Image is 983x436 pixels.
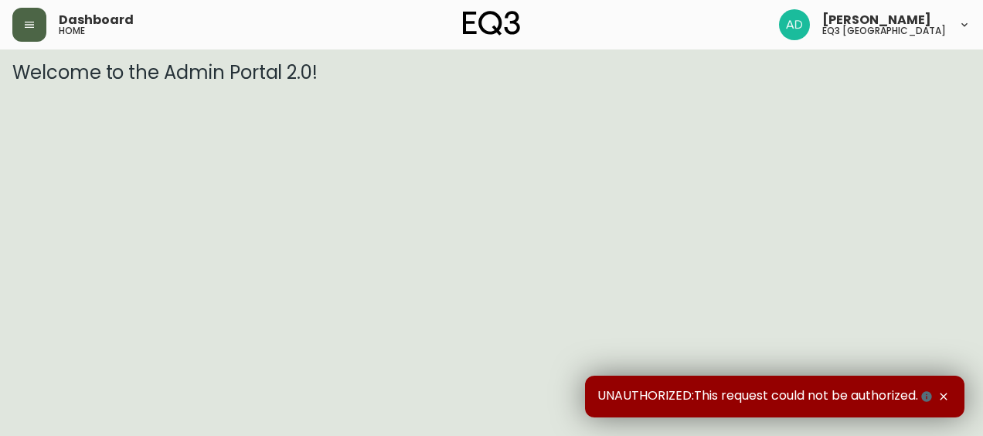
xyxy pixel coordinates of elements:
img: 308eed972967e97254d70fe596219f44 [779,9,810,40]
span: UNAUTHORIZED:This request could not be authorized. [597,388,935,405]
h5: home [59,26,85,36]
span: Dashboard [59,14,134,26]
h5: eq3 [GEOGRAPHIC_DATA] [822,26,946,36]
span: [PERSON_NAME] [822,14,931,26]
img: logo [463,11,520,36]
h3: Welcome to the Admin Portal 2.0! [12,62,971,83]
